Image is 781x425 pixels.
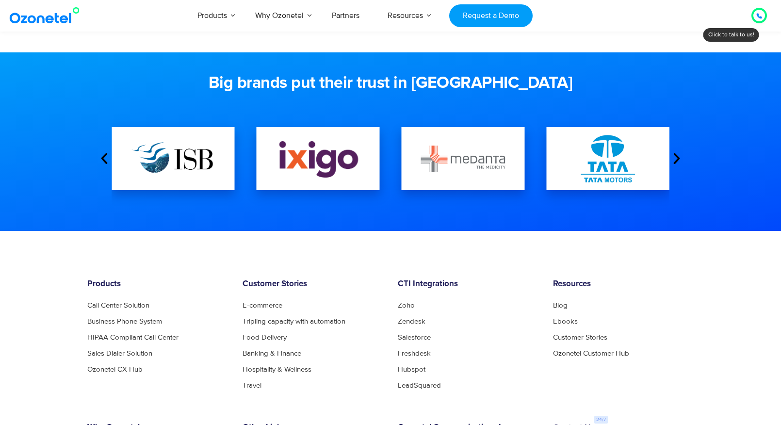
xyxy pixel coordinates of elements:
a: LeadSquared [398,382,441,389]
a: Ozonetel Customer Hub [553,350,629,357]
img: medanta [421,146,505,172]
img: Tata Motors [566,116,650,201]
a: HIPAA Compliant Call Center [87,334,179,341]
a: Ozonetel CX Hub [87,366,143,373]
a: Salesforce [398,334,431,341]
div: 5 / 16 [402,127,525,190]
img: Ixigo [276,138,360,179]
div: Image Carousel [112,108,669,210]
h6: Products [87,279,228,289]
a: Ebooks [553,318,578,325]
a: Zoho [398,302,415,309]
h6: Resources [553,279,694,289]
a: Tripling capacity with automation [243,318,345,325]
a: E-commerce [243,302,282,309]
a: Food Delivery [243,334,287,341]
a: Request a Demo [449,4,532,27]
h2: Big brands put their trust in [GEOGRAPHIC_DATA] [97,74,684,93]
h6: CTI Integrations [398,279,538,289]
a: Blog [553,302,568,309]
a: Freshdesk [398,350,431,357]
a: Hospitality & Wellness [243,366,311,373]
div: 6 / 16 [546,127,669,190]
a: Travel [243,382,261,389]
a: Business Phone System [87,318,162,325]
img: ISB [131,135,215,182]
a: Sales Dialer Solution [87,350,152,357]
h6: Customer Stories [243,279,383,289]
a: Call Center Solution [87,302,149,309]
div: 4 / 16 [257,127,380,190]
a: Customer Stories [553,334,607,341]
a: Zendesk [398,318,425,325]
a: Hubspot [398,366,425,373]
a: Banking & Finance [243,350,301,357]
div: 3 / 16 [112,127,235,190]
